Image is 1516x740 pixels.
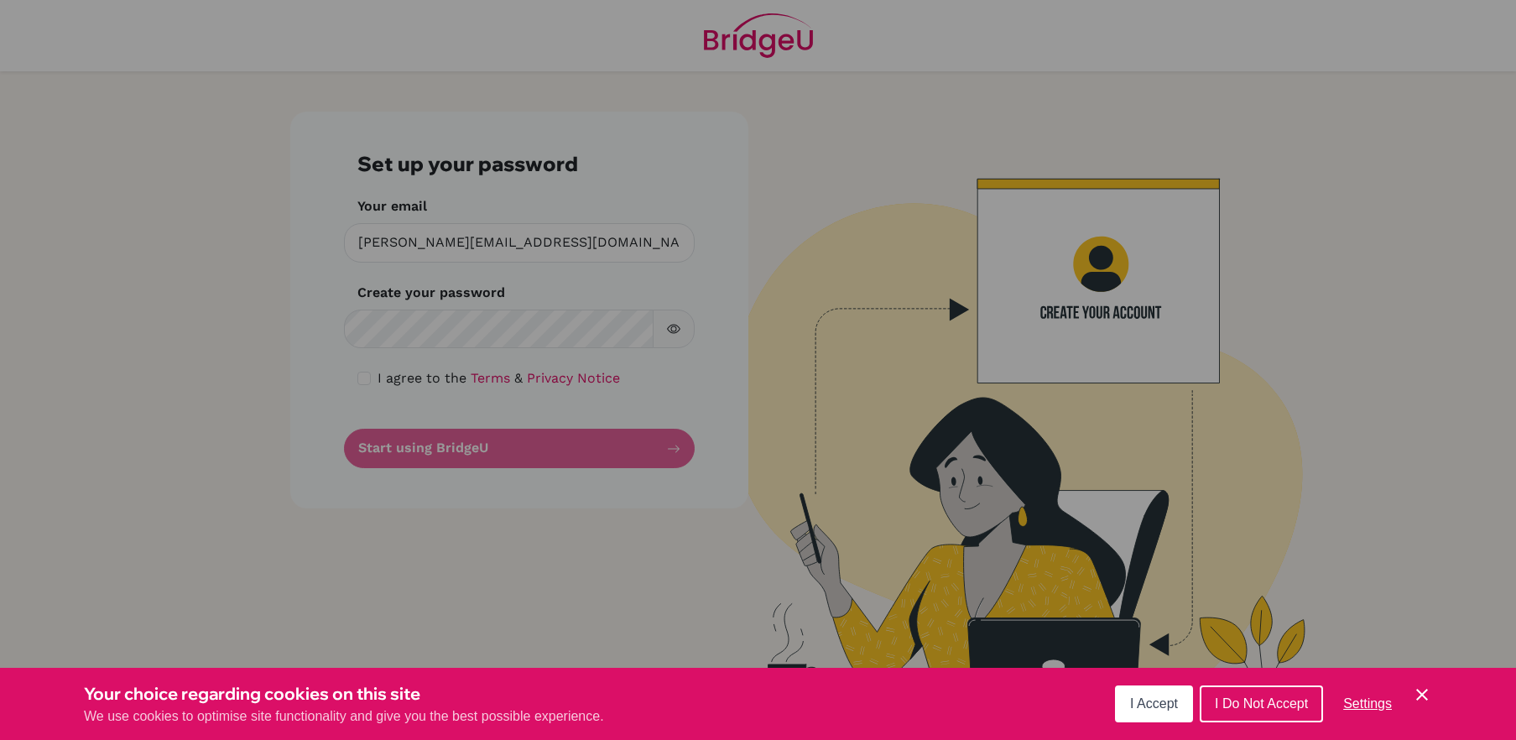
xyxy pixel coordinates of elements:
[84,681,604,706] h3: Your choice regarding cookies on this site
[1343,696,1392,711] span: Settings
[1200,685,1323,722] button: I Do Not Accept
[84,706,604,727] p: We use cookies to optimise site functionality and give you the best possible experience.
[1130,696,1178,711] span: I Accept
[1412,685,1432,705] button: Save and close
[1215,696,1308,711] span: I Do Not Accept
[1115,685,1193,722] button: I Accept
[1330,687,1405,721] button: Settings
